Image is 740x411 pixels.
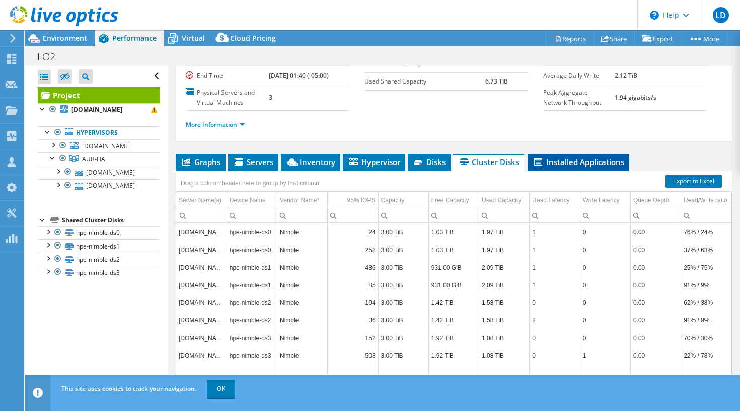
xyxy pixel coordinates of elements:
[71,105,122,114] b: [DOMAIN_NAME]
[33,51,71,62] h1: LO2
[580,259,630,276] td: Column Write Latency, Value 0
[186,71,269,81] label: End Time
[428,276,479,294] td: Column Free Capacity, Value 931.00 GiB
[630,259,681,276] td: Column Queue Depth, Value 0.00
[176,223,227,241] td: Column Server Name(s), Value aubesx0.aub.org
[38,126,160,139] a: Hypervisors
[182,33,205,43] span: Virtual
[328,209,378,222] td: Column 95% IOPS, Filter cell
[328,276,378,294] td: Column 95% IOPS, Value 85
[230,194,266,206] div: Device Name
[227,223,277,241] td: Column Device Name, Value hpe-nimble-ds0
[479,347,530,364] td: Column Used Capacity, Value 1.08 TiB
[681,31,727,46] a: More
[347,194,376,206] div: 95% IOPS
[277,347,328,364] td: Column Vendor Name*, Value Nimble
[681,241,731,259] td: Column Read/Write ratio, Value 37% / 63%
[181,157,220,167] span: Graphs
[630,223,681,241] td: Column Queue Depth, Value 0.00
[630,192,681,209] td: Queue Depth Column
[543,88,615,108] label: Peak Aggregate Network Throughput
[530,209,580,222] td: Column Read Latency, Filter cell
[328,241,378,259] td: Column 95% IOPS, Value 258
[546,31,594,46] a: Reports
[280,194,319,206] div: Vendor Name*
[328,223,378,241] td: Column 95% IOPS, Value 24
[227,311,277,329] td: Column Device Name, Value hpe-nimble-ds2
[580,241,630,259] td: Column Write Latency, Value 0
[580,311,630,329] td: Column Write Latency, Value 0
[428,294,479,311] td: Column Free Capacity, Value 1.42 TiB
[269,93,272,102] b: 3
[479,276,530,294] td: Column Used Capacity, Value 2.09 TiB
[479,329,530,347] td: Column Used Capacity, Value 1.08 TiB
[233,157,273,167] span: Servers
[176,192,227,209] td: Server Name(s) Column
[530,259,580,276] td: Column Read Latency, Value 1
[38,87,160,103] a: Project
[428,209,479,222] td: Column Free Capacity, Filter cell
[479,259,530,276] td: Column Used Capacity, Value 2.09 TiB
[378,259,428,276] td: Column Capacity, Value 3.00 TiB
[428,241,479,259] td: Column Free Capacity, Value 1.03 TiB
[630,209,681,222] td: Column Queue Depth, Filter cell
[630,347,681,364] td: Column Queue Depth, Value 0.00
[38,166,160,179] a: [DOMAIN_NAME]
[428,223,479,241] td: Column Free Capacity, Value 1.03 TiB
[112,33,157,43] span: Performance
[378,241,428,259] td: Column Capacity, Value 3.00 TiB
[378,347,428,364] td: Column Capacity, Value 3.00 TiB
[594,31,635,46] a: Share
[38,266,160,279] a: hpe-nimble-ds3
[479,192,530,209] td: Used Capacity Column
[328,192,378,209] td: 95% IOPS Column
[428,347,479,364] td: Column Free Capacity, Value 1.92 TiB
[630,294,681,311] td: Column Queue Depth, Value 0.00
[630,241,681,259] td: Column Queue Depth, Value 0.00
[82,155,105,163] span: AUB-HA
[532,194,569,206] div: Read Latency
[364,76,485,87] label: Used Shared Capacity
[328,329,378,347] td: Column 95% IOPS, Value 152
[269,71,329,80] b: [DATE] 01:40 (-05:00)
[580,209,630,222] td: Column Write Latency, Filter cell
[38,226,160,239] a: hpe-nimble-ds0
[378,276,428,294] td: Column Capacity, Value 3.00 TiB
[227,241,277,259] td: Column Device Name, Value hpe-nimble-ds0
[186,120,245,129] a: More Information
[681,329,731,347] td: Column Read/Write ratio, Value 70% / 30%
[580,294,630,311] td: Column Write Latency, Value 0
[176,171,732,385] div: Data grid
[82,142,131,150] span: [DOMAIN_NAME]
[61,384,196,393] span: This site uses cookies to track your navigation.
[227,209,277,222] td: Column Device Name, Filter cell
[630,276,681,294] td: Column Queue Depth, Value 0.00
[176,311,227,329] td: Column Server Name(s), Value aubesx1.aub.org
[277,192,328,209] td: Vendor Name* Column
[479,241,530,259] td: Column Used Capacity, Value 1.97 TiB
[176,347,227,364] td: Column Server Name(s), Value aubesx1.aub.org
[38,152,160,166] a: AUB-HA
[681,347,731,364] td: Column Read/Write ratio, Value 22% / 78%
[530,276,580,294] td: Column Read Latency, Value 1
[580,329,630,347] td: Column Write Latency, Value 0
[580,347,630,364] td: Column Write Latency, Value 1
[428,192,479,209] td: Free Capacity Column
[458,157,519,167] span: Cluster Disks
[530,241,580,259] td: Column Read Latency, Value 1
[530,192,580,209] td: Read Latency Column
[328,347,378,364] td: Column 95% IOPS, Value 508
[328,294,378,311] td: Column 95% IOPS, Value 194
[580,192,630,209] td: Write Latency Column
[277,209,328,222] td: Column Vendor Name*, Filter cell
[479,209,530,222] td: Column Used Capacity, Filter cell
[684,194,727,206] div: Read/Write ratio
[681,294,731,311] td: Column Read/Write ratio, Value 62% / 38%
[378,223,428,241] td: Column Capacity, Value 3.00 TiB
[479,311,530,329] td: Column Used Capacity, Value 1.58 TiB
[277,259,328,276] td: Column Vendor Name*, Value Nimble
[38,179,160,192] a: [DOMAIN_NAME]
[681,209,731,222] td: Column Read/Write ratio, Filter cell
[681,259,731,276] td: Column Read/Write ratio, Value 25% / 75%
[230,33,276,43] span: Cloud Pricing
